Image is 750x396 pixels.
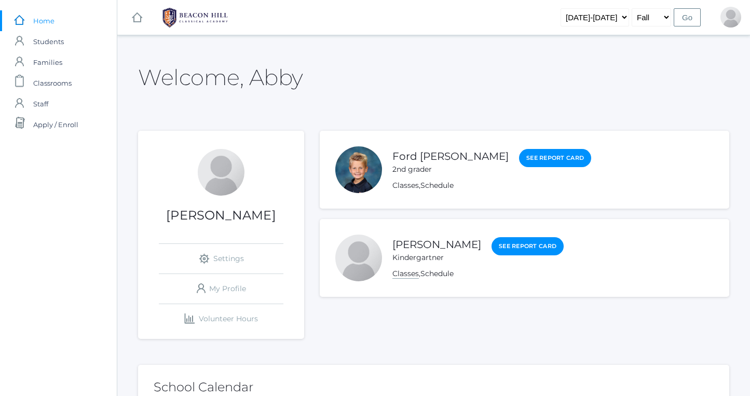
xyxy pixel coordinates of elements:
div: , [392,180,591,191]
span: Classrooms [33,73,72,93]
a: Classes [392,269,419,279]
div: 2nd grader [392,164,509,175]
span: Staff [33,93,48,114]
h1: [PERSON_NAME] [138,209,304,222]
div: , [392,268,564,279]
h2: Welcome, Abby [138,65,303,89]
a: My Profile [159,274,283,304]
a: Classes [392,181,419,190]
a: Volunteer Hours [159,304,283,334]
a: [PERSON_NAME] [392,238,481,251]
input: Go [674,8,701,26]
div: Abby McCollum [720,7,741,28]
div: Abby McCollum [198,149,244,196]
span: Families [33,52,62,73]
span: Students [33,31,64,52]
a: See Report Card [492,237,564,255]
a: Schedule [420,181,454,190]
div: Ford McCollum [335,146,382,193]
div: Kindergartner [392,252,481,263]
a: Settings [159,244,283,274]
a: Schedule [420,269,454,278]
h2: School Calendar [154,380,714,394]
a: See Report Card [519,149,591,167]
span: Apply / Enroll [33,114,78,135]
a: Ford [PERSON_NAME] [392,150,509,162]
img: BHCALogos-05-308ed15e86a5a0abce9b8dd61676a3503ac9727e845dece92d48e8588c001991.png [156,5,234,31]
span: Home [33,10,54,31]
div: Cole McCollum [335,235,382,281]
